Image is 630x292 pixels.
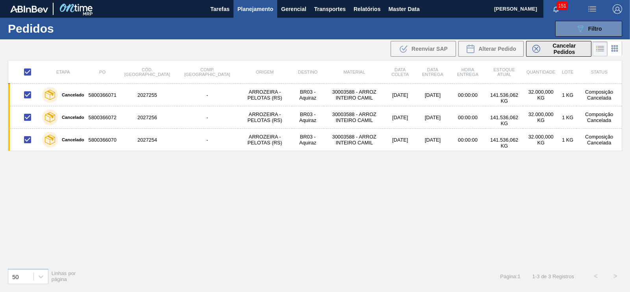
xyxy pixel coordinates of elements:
td: 5800366071 [87,84,118,106]
span: Transportes [314,4,346,14]
td: BR03 - Aquiraz [292,129,324,151]
span: Estoque atual [493,67,515,77]
span: 141.536,062 KG [490,115,518,126]
span: Filtro [588,26,602,32]
div: Cancelar Pedidos em Massa [526,41,591,57]
span: Alterar Pedido [478,46,516,52]
button: Notificações [543,4,569,15]
td: - [177,129,238,151]
td: [DATE] [415,129,450,151]
label: Cancelado [58,92,84,97]
td: - [177,106,238,129]
label: Cancelado [58,137,84,142]
td: [DATE] [415,84,450,106]
span: Quantidade [526,70,555,74]
span: Comp. [GEOGRAPHIC_DATA] [184,67,230,77]
td: 2027255 [118,84,177,106]
span: 1 - 3 de 3 Registros [532,274,574,279]
a: Cancelado58003660712027255-ARROZEIRA - PELOTAS (RS)BR03 - Aquiraz30003588 - ARROZ INTEIRO CAMIL[D... [8,84,622,106]
td: 1 KG [559,84,576,106]
span: Lote [562,70,573,74]
td: [DATE] [385,84,415,106]
td: BR03 - Aquiraz [292,106,324,129]
img: userActions [587,4,597,14]
td: [DATE] [415,106,450,129]
h1: Pedidos [8,24,122,33]
span: Origem [256,70,274,74]
label: Cancelado [58,115,84,120]
span: Status [591,70,607,74]
div: Visão em Cards [608,41,622,56]
td: 32.000,000 KG [523,129,559,151]
span: Data coleta [391,67,409,77]
td: 32.000,000 KG [523,84,559,106]
div: Visão em Lista [593,41,608,56]
a: Cancelado58003660702027254-ARROZEIRA - PELOTAS (RS)BR03 - Aquiraz30003588 - ARROZ INTEIRO CAMIL[D... [8,129,622,151]
td: 00:00:00 [450,129,485,151]
span: PO [99,70,106,74]
td: 00:00:00 [450,106,485,129]
td: 2027254 [118,129,177,151]
td: Composição Cancelada [576,106,622,129]
div: 50 [12,273,19,280]
div: Alterar Pedido [458,41,524,57]
img: Logout [613,4,622,14]
span: Relatórios [354,4,380,14]
td: ARROZEIRA - PELOTAS (RS) [238,129,292,151]
td: [DATE] [385,129,415,151]
td: 1 KG [559,106,576,129]
span: Reenviar SAP [411,46,448,52]
td: ARROZEIRA - PELOTAS (RS) [238,84,292,106]
td: Composição Cancelada [576,84,622,106]
td: 32.000,000 KG [523,106,559,129]
td: [DATE] [385,106,415,129]
span: Gerencial [281,4,306,14]
td: 30003588 - ARROZ INTEIRO CAMIL [324,106,385,129]
td: 1 KG [559,129,576,151]
td: 2027256 [118,106,177,129]
td: 00:00:00 [450,84,485,106]
span: Data entrega [422,67,443,77]
td: 5800366070 [87,129,118,151]
span: Cancelar Pedidos [543,43,585,55]
span: Cód. [GEOGRAPHIC_DATA] [124,67,170,77]
td: 5800366072 [87,106,118,129]
span: Material [343,70,365,74]
button: < [586,266,606,286]
button: > [606,266,625,286]
td: ARROZEIRA - PELOTAS (RS) [238,106,292,129]
button: Filtro [555,21,622,37]
span: 151 [557,2,568,10]
span: Destino [298,70,318,74]
img: TNhmsLtSVTkK8tSr43FrP2fwEKptu5GPRR3wAAAABJRU5ErkJggg== [10,6,48,13]
button: Cancelar Pedidos [526,41,591,57]
span: Etapa [56,70,70,74]
span: Página : 1 [500,274,520,279]
td: BR03 - Aquiraz [292,84,324,106]
td: Composição Cancelada [576,129,622,151]
span: Tarefas [210,4,230,14]
span: 141.536,062 KG [490,137,518,149]
td: 30003588 - ARROZ INTEIRO CAMIL [324,129,385,151]
span: 141.536,062 KG [490,92,518,104]
span: Master Data [388,4,419,14]
span: Linhas por página [52,270,76,282]
td: - [177,84,238,106]
span: Hora Entrega [457,67,478,77]
span: Planejamento [237,4,273,14]
td: 30003588 - ARROZ INTEIRO CAMIL [324,84,385,106]
div: Reenviar SAP [391,41,456,57]
a: Cancelado58003660722027256-ARROZEIRA - PELOTAS (RS)BR03 - Aquiraz30003588 - ARROZ INTEIRO CAMIL[D... [8,106,622,129]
